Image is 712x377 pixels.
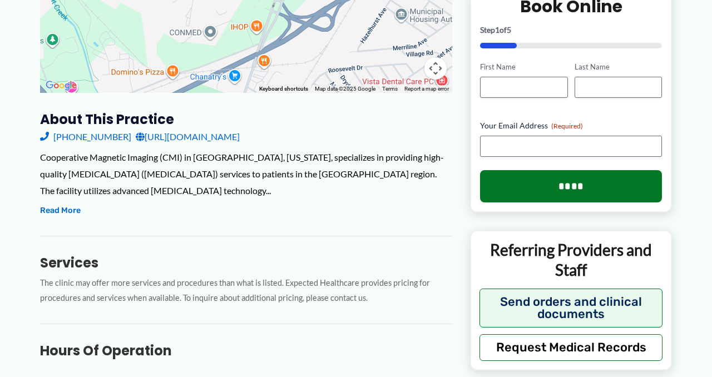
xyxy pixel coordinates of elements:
[479,289,662,328] button: Send orders and clinical documents
[551,122,583,130] span: (Required)
[424,57,447,80] button: Map camera controls
[479,240,662,280] p: Referring Providers and Staff
[40,342,452,359] h3: Hours of Operation
[480,27,662,34] p: Step of
[382,86,398,92] a: Terms (opens in new tab)
[480,62,567,73] label: First Name
[40,276,452,306] p: The clinic may offer more services and procedures than what is listed. Expected Healthcare provid...
[40,128,131,145] a: [PHONE_NUMBER]
[479,334,662,361] button: Request Medical Records
[40,204,81,217] button: Read More
[404,86,449,92] a: Report a map error
[43,78,80,93] img: Google
[136,128,240,145] a: [URL][DOMAIN_NAME]
[40,254,452,271] h3: Services
[575,62,662,73] label: Last Name
[495,26,500,35] span: 1
[507,26,511,35] span: 5
[40,111,452,128] h3: About this practice
[40,149,452,199] div: Cooperative Magnetic Imaging (CMI) in [GEOGRAPHIC_DATA], [US_STATE], specializes in providing hig...
[480,120,662,131] label: Your Email Address
[259,85,308,93] button: Keyboard shortcuts
[43,78,80,93] a: Open this area in Google Maps (opens a new window)
[315,86,375,92] span: Map data ©2025 Google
